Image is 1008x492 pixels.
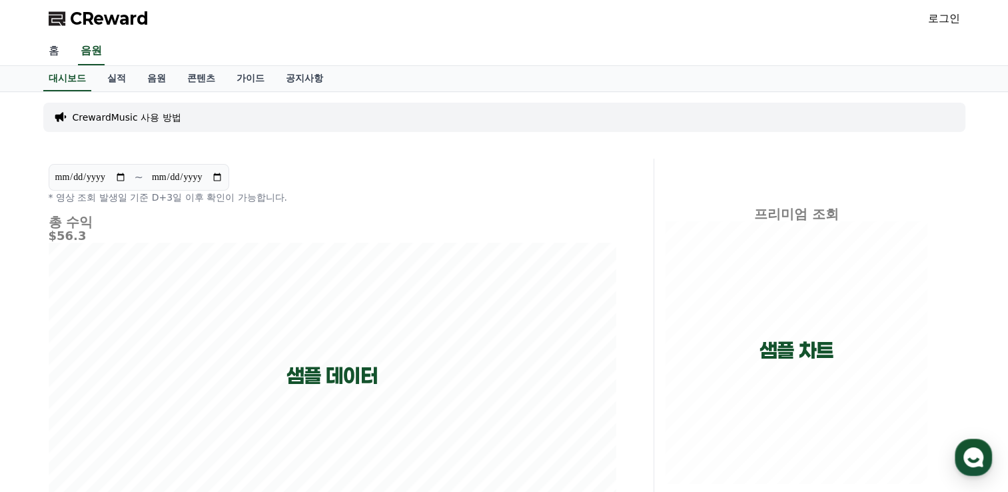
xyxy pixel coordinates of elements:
[177,66,226,91] a: 콘텐츠
[78,37,105,65] a: 음원
[42,401,50,412] span: 홈
[49,8,149,29] a: CReward
[122,402,138,413] span: 대화
[286,364,378,388] p: 샘플 데이터
[275,66,334,91] a: 공지사항
[97,66,137,91] a: 실적
[226,66,275,91] a: 가이드
[38,37,70,65] a: 홈
[49,229,616,243] h5: $56.3
[43,66,91,91] a: 대시보드
[137,66,177,91] a: 음원
[88,381,172,415] a: 대화
[928,11,960,27] a: 로그인
[70,8,149,29] span: CReward
[49,191,616,204] p: * 영상 조회 발생일 기준 D+3일 이후 확인이 가능합니다.
[73,111,181,124] a: CrewardMusic 사용 방법
[665,207,928,221] h4: 프리미엄 조회
[759,339,833,363] p: 샘플 차트
[4,381,88,415] a: 홈
[172,381,256,415] a: 설정
[206,401,222,412] span: 설정
[49,215,616,229] h4: 총 수익
[135,169,143,185] p: ~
